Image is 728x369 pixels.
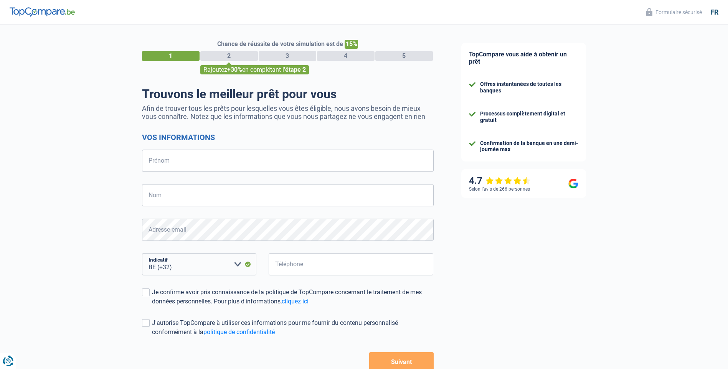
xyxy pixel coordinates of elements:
[200,65,309,74] div: Rajoutez en complétant l'
[217,40,343,48] span: Chance de réussite de votre simulation est de
[345,40,358,49] span: 15%
[10,7,75,16] img: TopCompare Logo
[142,51,200,61] div: 1
[142,87,434,101] h1: Trouvons le meilleur prêt pour vous
[285,66,306,73] span: étape 2
[642,6,707,18] button: Formulaire sécurisé
[480,110,578,124] div: Processus complètement digital et gratuit
[480,140,578,153] div: Confirmation de la banque en une demi-journée max
[142,133,434,142] h2: Vos informations
[461,43,586,73] div: TopCompare vous aide à obtenir un prêt
[375,51,433,61] div: 5
[469,186,530,192] div: Selon l’avis de 266 personnes
[203,328,275,336] a: politique de confidentialité
[142,104,434,120] p: Afin de trouver tous les prêts pour lesquelles vous êtes éligible, nous avons besoin de mieux vou...
[480,81,578,94] div: Offres instantanées de toutes les banques
[317,51,375,61] div: 4
[152,318,434,337] div: J'autorise TopCompare à utiliser ces informations pour me fournir du contenu personnalisé conform...
[152,288,434,306] div: Je confirme avoir pris connaissance de la politique de TopCompare concernant le traitement de mes...
[227,66,242,73] span: +30%
[469,175,531,186] div: 4.7
[710,8,718,16] div: fr
[200,51,258,61] div: 2
[282,298,309,305] a: cliquez ici
[269,253,434,275] input: 401020304
[259,51,316,61] div: 3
